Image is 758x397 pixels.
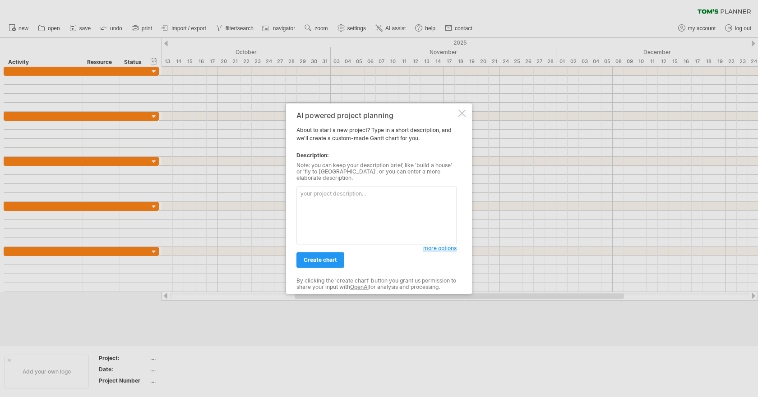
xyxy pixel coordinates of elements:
a: OpenAI [350,284,369,291]
div: Description: [296,151,457,160]
div: AI powered project planning [296,111,457,119]
div: About to start a new project? Type in a short description, and we'll create a custom-made Gantt c... [296,111,457,286]
a: create chart [296,252,344,268]
div: Note: you can keep your description brief, like 'build a house' or 'fly to [GEOGRAPHIC_DATA]', or... [296,162,457,182]
div: By clicking the 'create chart' button you grant us permission to share your input with for analys... [296,278,457,291]
span: more options [423,245,457,251]
span: create chart [304,256,337,263]
a: more options [423,244,457,252]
